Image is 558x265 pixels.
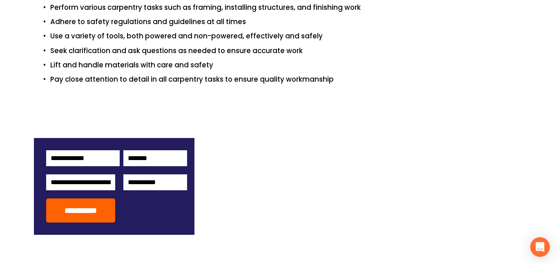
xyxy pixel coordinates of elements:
[50,31,524,42] p: Use a variety of tools, both powered and non-powered, effectively and safely
[50,74,524,85] p: Pay close attention to detail in all carpentry tasks to ensure quality workmanship
[50,2,524,13] p: Perform various carpentry tasks such as framing, installing structures, and finishing work
[50,60,524,71] p: Lift and handle materials with care and safety
[50,16,524,27] p: Adhere to safety regulations and guidelines at all times
[530,237,550,257] div: Open Intercom Messenger
[50,45,524,56] p: Seek clarification and ask questions as needed to ensure accurate work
